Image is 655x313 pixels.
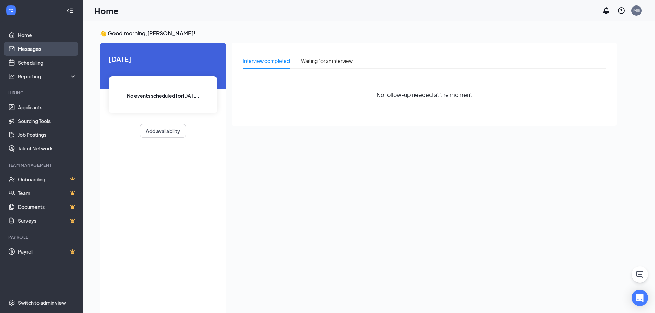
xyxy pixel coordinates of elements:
a: OnboardingCrown [18,172,77,186]
div: Reporting [18,73,77,80]
span: No events scheduled for [DATE] . [127,92,199,99]
svg: Settings [8,299,15,306]
div: Open Intercom Messenger [632,290,648,306]
svg: WorkstreamLogo [8,7,14,14]
svg: Collapse [66,7,73,14]
div: MB [633,8,640,13]
a: Job Postings [18,128,77,142]
div: Hiring [8,90,75,96]
a: Talent Network [18,142,77,155]
a: Applicants [18,100,77,114]
svg: Analysis [8,73,15,80]
div: Switch to admin view [18,299,66,306]
h3: 👋 Good morning, [PERSON_NAME] ! [100,30,617,37]
a: Home [18,28,77,42]
a: Scheduling [18,56,77,69]
div: Payroll [8,234,75,240]
a: Messages [18,42,77,56]
button: Add availability [140,124,186,138]
a: PayrollCrown [18,245,77,258]
button: ChatActive [632,266,648,283]
a: Sourcing Tools [18,114,77,128]
div: Interview completed [243,57,290,65]
div: Waiting for an interview [301,57,353,65]
span: [DATE] [109,54,217,64]
svg: ChatActive [636,270,644,279]
span: No follow-up needed at the moment [376,90,472,99]
a: DocumentsCrown [18,200,77,214]
a: TeamCrown [18,186,77,200]
a: SurveysCrown [18,214,77,227]
svg: QuestionInfo [617,7,625,15]
svg: Notifications [602,7,610,15]
h1: Home [94,5,119,16]
div: Team Management [8,162,75,168]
